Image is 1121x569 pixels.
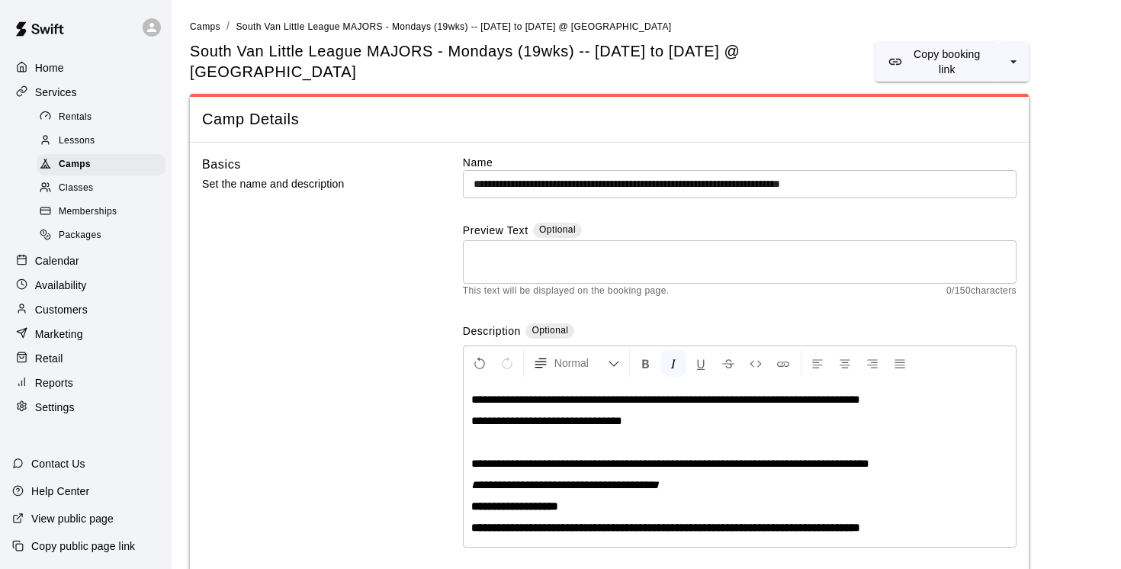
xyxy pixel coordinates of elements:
[59,110,92,125] span: Rentals
[35,278,87,293] p: Availability
[688,349,714,377] button: Format Underline
[59,157,91,172] span: Camps
[35,400,75,415] p: Settings
[12,56,159,79] a: Home
[37,177,172,201] a: Classes
[37,178,165,199] div: Classes
[59,133,95,149] span: Lessons
[12,323,159,346] a: Marketing
[31,511,114,526] p: View public page
[832,349,858,377] button: Center Align
[12,298,159,321] a: Customers
[12,274,159,297] a: Availability
[770,349,796,377] button: Insert Link
[31,538,135,554] p: Copy public page link
[463,155,1017,170] label: Name
[190,18,1103,35] nav: breadcrumb
[715,349,741,377] button: Format Strikethrough
[946,284,1017,299] span: 0 / 150 characters
[463,284,670,299] span: This text will be displayed on the booking page.
[202,155,241,175] h6: Basics
[35,253,79,268] p: Calendar
[887,349,913,377] button: Justify Align
[12,396,159,419] a: Settings
[31,484,89,499] p: Help Center
[463,323,521,341] label: Description
[660,349,686,377] button: Format Italics
[190,41,875,82] h5: South Van Little League MAJORS - Mondays (19wks) -- [DATE] to [DATE] @ [GEOGRAPHIC_DATA]
[37,129,172,153] a: Lessons
[859,349,885,377] button: Right Align
[998,42,1029,82] button: select merge strategy
[236,21,671,32] span: South Van Little League MAJORS - Mondays (19wks) -- [DATE] to [DATE] @ [GEOGRAPHIC_DATA]
[494,349,520,377] button: Redo
[35,85,77,100] p: Services
[37,224,172,248] a: Packages
[12,347,159,370] a: Retail
[539,224,576,235] span: Optional
[202,175,414,194] p: Set the name and description
[59,228,101,243] span: Packages
[527,349,626,377] button: Formatting Options
[37,105,172,129] a: Rentals
[35,326,83,342] p: Marketing
[37,201,165,223] div: Memberships
[31,456,85,471] p: Contact Us
[554,355,608,371] span: Normal
[37,130,165,152] div: Lessons
[35,302,88,317] p: Customers
[743,349,769,377] button: Insert Code
[467,349,493,377] button: Undo
[875,42,998,82] button: Copy booking link
[37,154,165,175] div: Camps
[35,375,73,391] p: Reports
[12,81,159,104] a: Services
[463,223,528,240] label: Preview Text
[59,204,117,220] span: Memberships
[875,42,1029,82] div: split button
[12,249,159,272] a: Calendar
[202,109,1017,130] span: Camp Details
[805,349,830,377] button: Left Align
[37,107,165,128] div: Rentals
[12,371,159,394] a: Reports
[37,153,172,177] a: Camps
[633,349,659,377] button: Format Bold
[190,20,220,32] a: Camps
[226,18,230,34] li: /
[37,201,172,224] a: Memberships
[532,325,568,336] span: Optional
[37,225,165,246] div: Packages
[908,47,986,77] p: Copy booking link
[59,181,93,196] span: Classes
[35,60,64,76] p: Home
[190,21,220,32] span: Camps
[35,351,63,366] p: Retail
